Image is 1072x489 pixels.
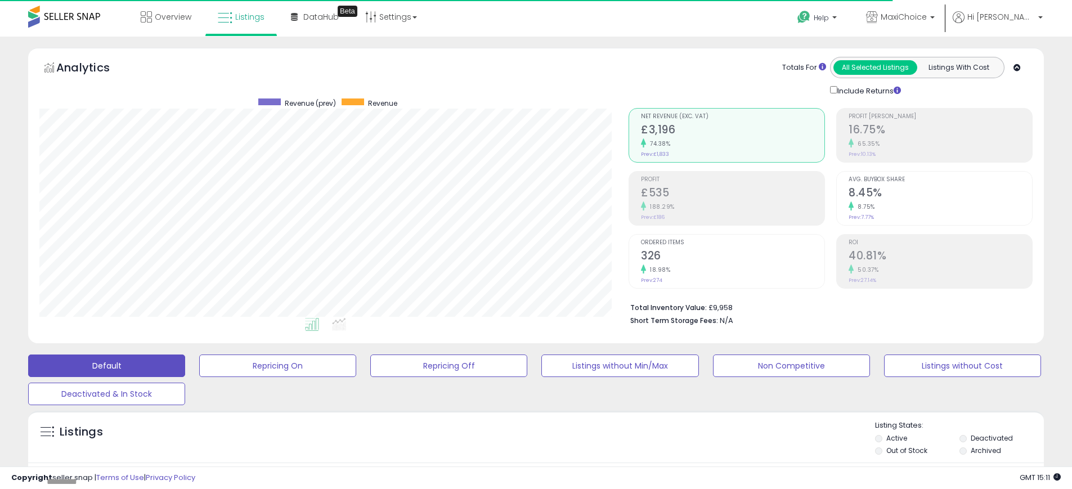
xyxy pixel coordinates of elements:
[849,123,1032,138] h2: 16.75%
[849,186,1032,201] h2: 8.45%
[630,303,707,312] b: Total Inventory Value:
[56,60,132,78] h5: Analytics
[641,123,824,138] h2: £3,196
[854,266,878,274] small: 50.37%
[630,300,1024,313] li: £9,958
[199,355,356,377] button: Repricing On
[641,277,662,284] small: Prev: 274
[720,315,733,326] span: N/A
[797,10,811,24] i: Get Help
[849,277,876,284] small: Prev: 27.14%
[788,2,848,37] a: Help
[641,240,824,246] span: Ordered Items
[814,13,829,23] span: Help
[849,151,876,158] small: Prev: 10.13%
[1020,472,1061,483] span: 2025-09-9 15:11 GMT
[646,266,670,274] small: 18.98%
[822,84,914,97] div: Include Returns
[854,203,875,211] small: 8.75%
[849,114,1032,120] span: Profit [PERSON_NAME]
[630,316,718,325] b: Short Term Storage Fees:
[917,60,1001,75] button: Listings With Cost
[28,383,185,405] button: Deactivated & In Stock
[28,355,185,377] button: Default
[971,446,1001,455] label: Archived
[886,446,927,455] label: Out of Stock
[971,433,1013,443] label: Deactivated
[875,420,1044,431] p: Listing States:
[849,240,1032,246] span: ROI
[646,140,670,148] small: 74.38%
[967,11,1035,23] span: Hi [PERSON_NAME]
[338,6,357,17] div: Tooltip anchor
[641,214,665,221] small: Prev: £186
[368,98,397,108] span: Revenue
[541,355,698,377] button: Listings without Min/Max
[884,355,1041,377] button: Listings without Cost
[641,177,824,183] span: Profit
[641,114,824,120] span: Net Revenue (Exc. VAT)
[303,11,339,23] span: DataHub
[641,249,824,264] h2: 326
[60,424,103,440] h5: Listings
[854,140,880,148] small: 65.35%
[646,203,675,211] small: 188.29%
[881,11,927,23] span: MaxiChoice
[833,60,917,75] button: All Selected Listings
[155,11,191,23] span: Overview
[849,177,1032,183] span: Avg. Buybox Share
[370,355,527,377] button: Repricing Off
[886,433,907,443] label: Active
[849,214,874,221] small: Prev: 7.77%
[953,11,1043,37] a: Hi [PERSON_NAME]
[641,151,669,158] small: Prev: £1,833
[782,62,826,73] div: Totals For
[11,473,195,483] div: seller snap | |
[641,186,824,201] h2: £535
[285,98,336,108] span: Revenue (prev)
[713,355,870,377] button: Non Competitive
[11,472,52,483] strong: Copyright
[849,249,1032,264] h2: 40.81%
[235,11,264,23] span: Listings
